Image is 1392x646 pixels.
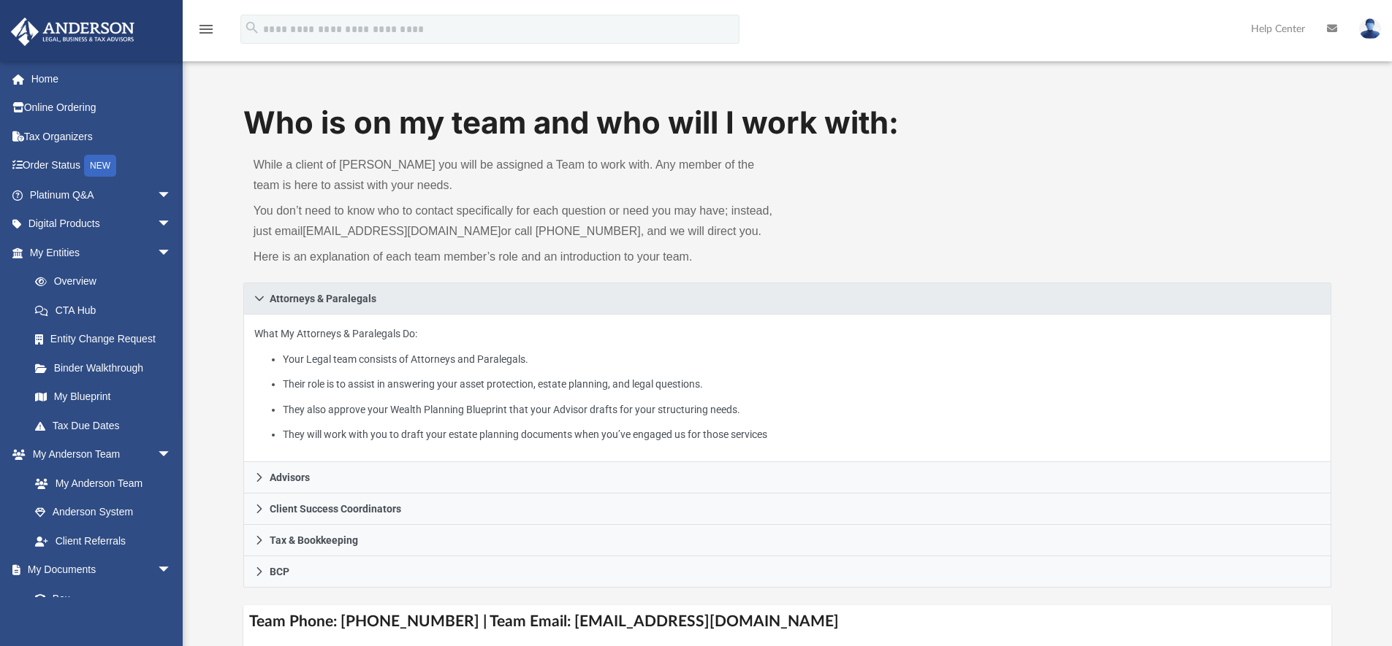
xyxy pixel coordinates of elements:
span: Advisors [270,472,310,482]
li: They also approve your Wealth Planning Blueprint that your Advisor drafts for your structuring ne... [283,401,1320,419]
span: Client Success Coordinators [270,504,401,514]
span: arrow_drop_down [157,555,186,585]
a: Order StatusNEW [10,151,194,181]
a: menu [197,28,215,38]
a: Online Ordering [10,93,194,123]
a: My Anderson Teamarrow_drop_down [10,440,186,469]
img: Anderson Advisors Platinum Portal [7,18,139,46]
p: What My Attorneys & Paralegals Do: [254,325,1321,444]
li: They will work with you to draft your estate planning documents when you’ve engaged us for those ... [283,426,1320,444]
a: Tax Due Dates [20,411,194,440]
h1: Who is on my team and who will I work with: [243,101,1332,145]
p: Here is an explanation of each team member’s role and an introduction to your team. [254,247,777,267]
li: Their role is to assist in answering your asset protection, estate planning, and legal questions. [283,375,1320,393]
li: Your Legal team consists of Attorneys and Paralegals. [283,350,1320,369]
a: Box [20,584,179,613]
a: Client Success Coordinators [243,493,1332,525]
a: Tax Organizers [10,122,194,151]
a: Client Referrals [20,526,186,555]
img: User Pic [1359,18,1381,39]
a: BCP [243,556,1332,588]
h4: Team Phone: [PHONE_NUMBER] | Team Email: [EMAIL_ADDRESS][DOMAIN_NAME] [243,605,1332,638]
a: Anderson System [20,498,186,527]
a: My Documentsarrow_drop_down [10,555,186,585]
a: Binder Walkthrough [20,353,194,382]
span: arrow_drop_down [157,440,186,470]
i: menu [197,20,215,38]
a: Home [10,64,194,93]
a: Attorneys & Paralegals [243,282,1332,315]
a: My Entitiesarrow_drop_down [10,238,194,267]
a: My Blueprint [20,382,186,412]
a: Digital Productsarrow_drop_down [10,209,194,239]
span: arrow_drop_down [157,180,186,210]
span: arrow_drop_down [157,238,186,268]
a: Advisors [243,462,1332,493]
span: Attorneys & Paralegals [270,293,376,304]
a: [EMAIL_ADDRESS][DOMAIN_NAME] [303,225,501,237]
span: arrow_drop_down [157,209,186,239]
a: Tax & Bookkeeping [243,525,1332,556]
a: Overview [20,267,194,296]
a: Entity Change Request [20,325,194,354]
a: Platinum Q&Aarrow_drop_down [10,180,194,209]
span: Tax & Bookkeeping [270,535,358,545]
i: search [244,20,260,36]
p: While a client of [PERSON_NAME] you will be assigned a Team to work with. Any member of the team ... [254,155,777,196]
p: You don’t need to know who to contact specifically for each question or need you may have; instea... [254,201,777,242]
a: My Anderson Team [20,469,179,498]
div: Attorneys & Paralegals [243,315,1332,463]
a: CTA Hub [20,296,194,325]
span: BCP [270,566,289,577]
div: NEW [84,155,116,177]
